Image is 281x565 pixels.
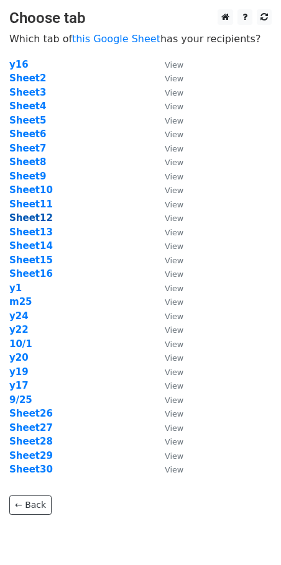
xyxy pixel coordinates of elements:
a: m25 [9,296,32,307]
small: View [165,451,183,461]
strong: 9/25 [9,394,32,405]
a: Sheet10 [9,184,53,196]
a: y16 [9,59,29,70]
a: Sheet4 [9,101,46,112]
small: View [165,228,183,237]
a: Sheet7 [9,143,46,154]
small: View [165,130,183,139]
a: View [152,338,183,350]
small: View [165,256,183,265]
small: View [165,284,183,293]
a: Sheet3 [9,87,46,98]
small: View [165,102,183,111]
small: View [165,88,183,97]
a: View [152,436,183,447]
a: View [152,352,183,363]
a: Sheet15 [9,255,53,266]
a: y19 [9,366,29,377]
small: View [165,395,183,405]
a: View [152,143,183,154]
a: Sheet13 [9,227,53,238]
a: View [152,184,183,196]
a: View [152,171,183,182]
p: Which tab of has your recipients? [9,32,272,45]
small: View [165,353,183,363]
small: View [165,144,183,153]
a: Sheet12 [9,212,53,224]
small: View [165,297,183,307]
a: View [152,422,183,433]
a: Sheet8 [9,156,46,168]
strong: y24 [9,310,29,322]
small: View [165,269,183,279]
a: View [152,240,183,251]
a: Sheet26 [9,408,53,419]
a: Sheet5 [9,115,46,126]
strong: y22 [9,324,29,335]
small: View [165,437,183,446]
a: View [152,296,183,307]
small: View [165,214,183,223]
h3: Choose tab [9,9,272,27]
small: View [165,200,183,209]
small: View [165,340,183,349]
a: Sheet28 [9,436,53,447]
a: View [152,324,183,335]
small: View [165,186,183,195]
a: View [152,115,183,126]
small: View [165,60,183,70]
a: Sheet27 [9,422,53,433]
a: Sheet11 [9,199,53,210]
a: View [152,255,183,266]
a: Sheet9 [9,171,46,182]
a: Sheet29 [9,450,53,461]
strong: Sheet6 [9,129,46,140]
a: View [152,199,183,210]
small: View [165,116,183,125]
small: View [165,74,183,83]
strong: y1 [9,282,22,294]
a: 10/1 [9,338,32,350]
a: y20 [9,352,29,363]
a: View [152,282,183,294]
a: View [152,227,183,238]
small: View [165,381,183,391]
strong: Sheet14 [9,240,53,251]
small: View [165,423,183,433]
a: View [152,268,183,279]
a: View [152,310,183,322]
a: View [152,156,183,168]
a: y17 [9,380,29,391]
a: View [152,380,183,391]
small: View [165,465,183,474]
a: View [152,394,183,405]
a: View [152,59,183,70]
a: View [152,366,183,377]
iframe: Chat Widget [219,505,281,565]
a: Sheet16 [9,268,53,279]
a: ← Back [9,495,52,515]
small: View [165,172,183,181]
a: View [152,212,183,224]
a: Sheet30 [9,464,53,475]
